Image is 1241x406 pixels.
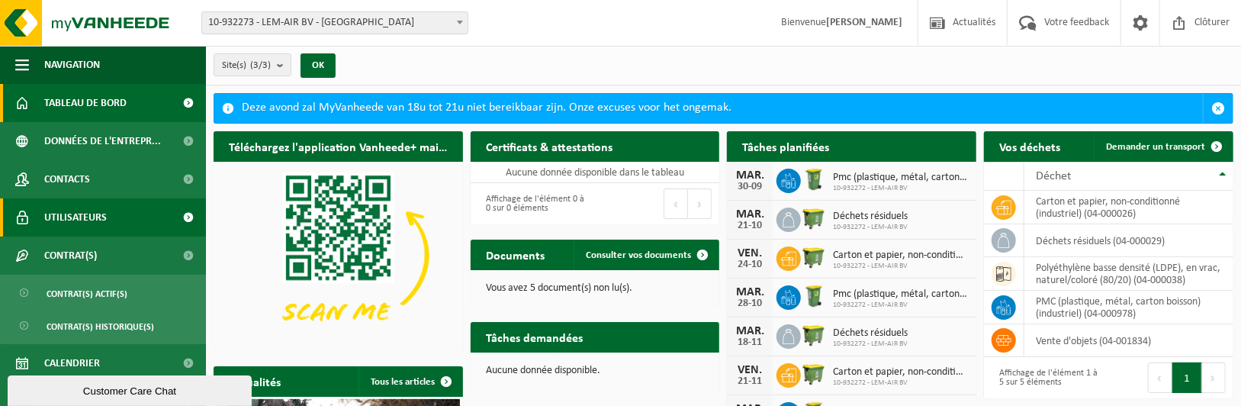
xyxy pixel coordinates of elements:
[826,17,902,28] strong: [PERSON_NAME]
[47,279,127,308] span: Contrat(s) actif(s)
[44,198,107,237] span: Utilisateurs
[984,131,1075,161] h2: Vos déchets
[735,286,765,298] div: MAR.
[214,366,296,396] h2: Actualités
[1024,257,1233,291] td: polyéthylène basse densité (LDPE), en vrac, naturel/coloré (80/20) (04-000038)
[833,301,969,310] span: 10-932272 - LEM-AIR BV
[833,379,969,388] span: 10-932272 - LEM-AIR BV
[735,208,765,221] div: MAR.
[735,337,765,348] div: 18-11
[1024,191,1233,224] td: carton et papier, non-conditionné (industriel) (04-000026)
[214,131,463,161] h2: Téléchargez l'application Vanheede+ maintenant!
[201,11,468,34] span: 10-932273 - LEM-AIR BV - ANDERLECHT
[833,250,969,262] span: Carton et papier, non-conditionné (industriel)
[801,244,827,270] img: WB-1100-HPE-GN-50
[735,221,765,231] div: 21-10
[1024,324,1233,357] td: vente d'objets (04-001834)
[44,122,161,160] span: Données de l'entrepr...
[486,283,705,294] p: Vous avez 5 document(s) non lu(s).
[833,211,908,223] span: Déchets résiduels
[486,366,705,376] p: Aucune donnée disponible.
[735,259,765,270] div: 24-10
[735,325,765,337] div: MAR.
[833,223,908,232] span: 10-932272 - LEM-AIR BV
[833,327,908,340] span: Déchets résiduels
[801,283,827,309] img: WB-0240-HPE-GN-50
[735,364,765,376] div: VEN.
[44,160,90,198] span: Contacts
[833,340,908,349] span: 10-932272 - LEM-AIR BV
[1036,170,1071,182] span: Déchet
[688,188,712,219] button: Next
[735,169,765,182] div: MAR.
[44,46,100,84] span: Navigation
[222,54,271,77] span: Site(s)
[44,237,97,275] span: Contrat(s)
[735,247,765,259] div: VEN.
[471,162,720,183] td: Aucune donnée disponible dans le tableau
[833,366,969,379] span: Carton et papier, non-conditionné (industriel)
[833,262,969,271] span: 10-932272 - LEM-AIR BV
[801,205,827,231] img: WB-1100-HPE-GN-50
[801,322,827,348] img: WB-1100-HPE-GN-50
[4,311,202,340] a: Contrat(s) historique(s)
[44,344,100,382] span: Calendrier
[471,322,598,352] h2: Tâches demandées
[471,240,560,269] h2: Documents
[1148,362,1172,393] button: Previous
[301,53,336,78] button: OK
[242,94,1203,123] div: Deze avond zal MyVanheede van 18u tot 21u niet bereikbaar zijn. Onze excuses voor het ongemak.
[586,250,691,260] span: Consulter vos documents
[735,182,765,192] div: 30-09
[214,162,463,349] img: Download de VHEPlus App
[574,240,718,270] a: Consulter vos documents
[1172,362,1202,393] button: 1
[833,288,969,301] span: Pmc (plastique, métal, carton boisson) (industriel)
[833,172,969,184] span: Pmc (plastique, métal, carton boisson) (industriel)
[471,131,628,161] h2: Certificats & attestations
[358,366,461,397] a: Tous les articles
[44,84,127,122] span: Tableau de bord
[478,187,587,221] div: Affichage de l'élément 0 à 0 sur 0 éléments
[250,60,271,70] count: (3/3)
[992,361,1101,395] div: Affichage de l'élément 1 à 5 sur 5 éléments
[1094,131,1232,162] a: Demander un transport
[801,361,827,387] img: WB-1100-HPE-GN-50
[202,12,468,34] span: 10-932273 - LEM-AIR BV - ANDERLECHT
[1106,142,1205,152] span: Demander un transport
[1202,362,1226,393] button: Next
[214,53,291,76] button: Site(s)(3/3)
[664,188,688,219] button: Previous
[4,279,202,308] a: Contrat(s) actif(s)
[735,298,765,309] div: 28-10
[727,131,844,161] h2: Tâches planifiées
[1024,291,1233,324] td: PMC (plastique, métal, carton boisson) (industriel) (04-000978)
[833,184,969,193] span: 10-932272 - LEM-AIR BV
[801,166,827,192] img: WB-0240-HPE-GN-50
[8,372,255,406] iframe: chat widget
[1024,224,1233,257] td: déchets résiduels (04-000029)
[735,376,765,387] div: 21-11
[47,312,154,341] span: Contrat(s) historique(s)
